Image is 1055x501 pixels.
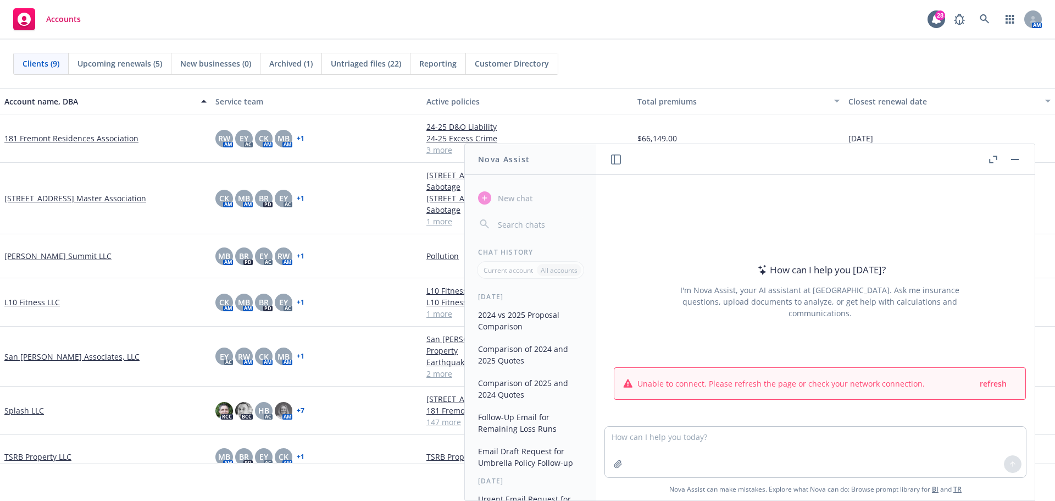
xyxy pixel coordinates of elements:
span: Untriaged files (22) [331,58,401,69]
button: refresh [979,377,1008,390]
span: MB [277,351,290,362]
a: 181 Fremont Residences Association [4,133,138,144]
a: [PERSON_NAME] Summit LLC [4,250,112,262]
input: Search chats [496,217,583,232]
span: RW [218,133,230,144]
button: Active policies [422,88,633,114]
span: Upcoming renewals (5) [77,58,162,69]
a: L10 Fitness LLC - General Liability [426,285,629,296]
div: Closest renewal date [848,96,1039,107]
div: Active policies [426,96,629,107]
a: + 1 [297,353,304,360]
a: Report a Bug [948,8,970,30]
span: MB [218,451,230,463]
span: New businesses (0) [180,58,251,69]
a: 1 more [426,216,629,227]
div: Chat History [465,247,596,257]
span: HB [258,405,269,416]
span: Clients (9) [23,58,59,69]
div: Service team [215,96,418,107]
a: 24-25 D&O Liability [426,121,629,133]
a: + 1 [297,195,304,202]
img: photo [275,402,292,420]
div: Total premiums [637,96,828,107]
span: EY [259,250,268,262]
span: CK [259,351,269,362]
div: [DATE] [465,292,596,301]
span: RW [238,351,250,362]
span: [DATE] [848,133,873,144]
span: EY [240,133,248,144]
button: Comparison of 2025 and 2024 Quotes [474,374,587,404]
span: CK [219,192,229,204]
button: Service team [211,88,422,114]
span: Accounts [46,15,81,24]
span: Customer Directory [475,58,549,69]
span: BR [239,250,249,262]
a: San [PERSON_NAME] Associates, LLC - Commercial Property [426,333,629,356]
a: 2 more [426,368,629,379]
a: San [PERSON_NAME] Associates, LLC [4,351,140,362]
a: 147 more [426,416,629,428]
a: Pollution [426,250,629,262]
span: refresh [980,378,1007,389]
a: 3 more [426,144,629,156]
span: Reporting [419,58,457,69]
span: CK [259,133,269,144]
button: New chat [474,188,587,208]
a: BI [932,485,939,494]
span: CK [219,296,229,308]
span: New chat [496,192,533,204]
a: 24-25 Excess Crime [426,133,629,144]
button: Follow-Up Email for Remaining Loss Runs [474,408,587,438]
p: All accounts [541,266,578,275]
div: Account name, DBA [4,96,195,107]
button: Total premiums [633,88,844,114]
a: TR [953,485,962,494]
h1: Nova Assist [478,153,530,165]
img: photo [215,402,233,420]
button: Email Draft Request for Umbrella Policy Follow-up [474,442,587,472]
span: EY [279,192,288,204]
div: How can I help you [DATE]? [754,263,886,277]
a: [STREET_ADDRESS] Master Association [4,192,146,204]
a: Switch app [999,8,1021,30]
span: CK [279,451,288,463]
a: 1 more [426,308,629,320]
span: MB [238,296,250,308]
a: Search [974,8,996,30]
span: BR [259,296,269,308]
span: MB [277,133,290,144]
a: L10 Fitness LLC - Commercial Umbrella [426,296,629,308]
span: Unable to connect. Please refresh the page or check your network connection. [637,378,925,389]
a: [STREET_ADDRESS][PERSON_NAME] [426,393,629,405]
a: Accounts [9,4,85,35]
img: photo [235,402,253,420]
span: EY [279,296,288,308]
a: TSRB Property LLC - Pollution [426,451,629,463]
a: + 1 [297,253,304,260]
a: TSRB Property LLC [4,451,71,463]
span: MB [238,192,250,204]
div: [DATE] [465,476,596,486]
span: Archived (1) [269,58,313,69]
span: EY [259,451,268,463]
p: Current account [484,266,533,275]
button: Closest renewal date [844,88,1055,114]
a: L10 Fitness LLC [4,296,60,308]
span: $66,149.00 [637,133,677,144]
div: 28 [935,10,945,20]
button: Comparison of 2024 and 2025 Quotes [474,340,587,370]
span: BR [259,192,269,204]
a: + 7 [297,408,304,414]
a: [STREET_ADDRESS] Master Association - Terrorism and Sabotage [426,169,629,192]
a: + 1 [297,454,304,460]
span: EY [220,351,229,362]
div: I'm Nova Assist, your AI assistant at [GEOGRAPHIC_DATA]. Ask me insurance questions, upload docum... [665,284,974,319]
span: BR [239,451,249,463]
a: [STREET_ADDRESS] Master Association - Terrorism and Sabotage [426,192,629,216]
a: Earthquake [426,356,629,368]
span: RW [277,250,290,262]
span: MB [218,250,230,262]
